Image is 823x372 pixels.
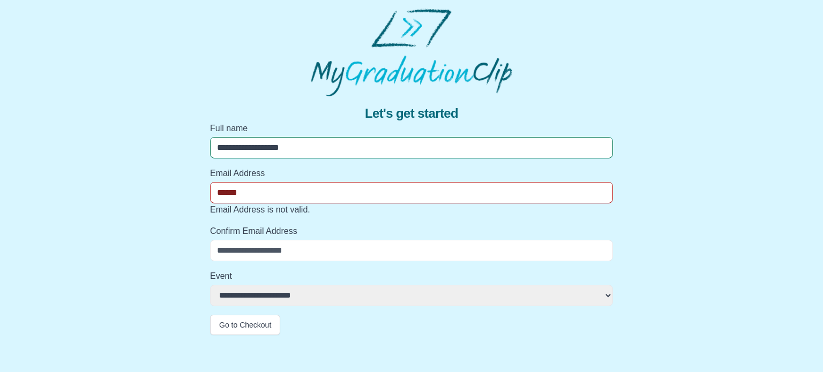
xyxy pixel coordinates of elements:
span: Let's get started [365,105,458,122]
label: Full name [210,122,613,135]
span: Email Address is not valid. [210,205,310,214]
label: Email Address [210,167,613,180]
button: Go to Checkout [210,315,280,335]
label: Event [210,270,613,283]
label: Confirm Email Address [210,225,613,238]
img: MyGraduationClip [311,9,512,96]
